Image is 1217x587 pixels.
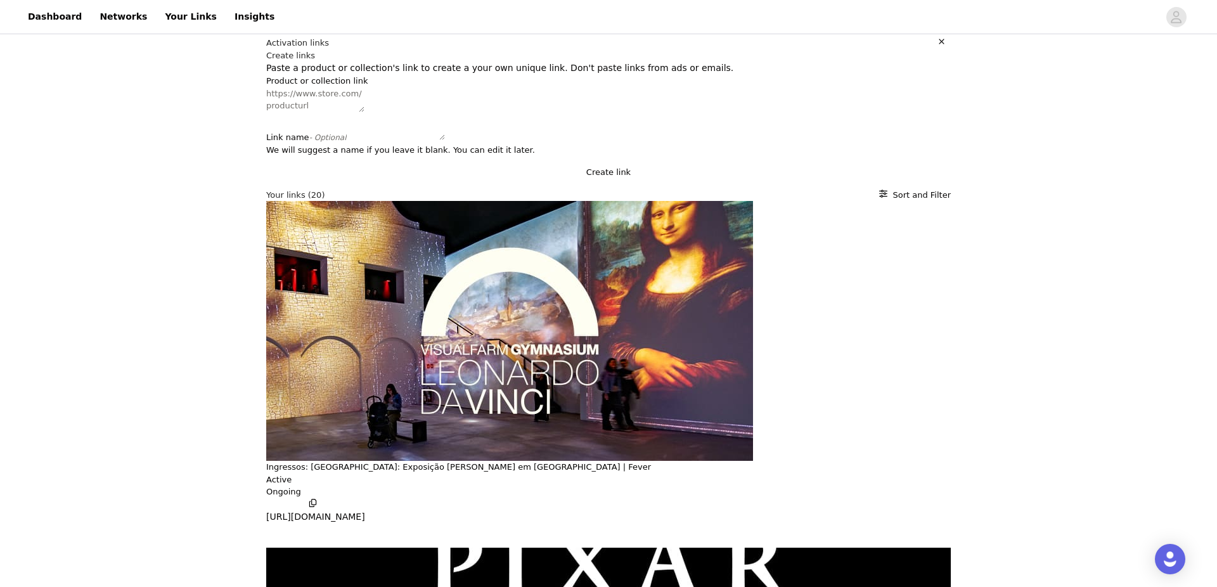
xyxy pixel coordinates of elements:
[266,132,347,142] label: Link name
[266,61,951,75] p: Paste a product or collection's link to create a your own unique link. Don't paste links from ads...
[1155,544,1185,574] div: Open Intercom Messenger
[266,201,753,461] img: Ingressos: Visualfarm Gymnasium: Exposição Leonardo da Vinci em São Paulo | Fever
[266,498,365,524] button: [URL][DOMAIN_NAME]
[266,144,951,157] div: We will suggest a name if you leave it blank. You can edit it later.
[266,486,951,498] p: Ongoing
[1170,7,1182,27] div: avatar
[309,133,347,142] span: - Optional
[266,189,325,202] h2: Your links (20)
[157,3,224,31] a: Your Links
[266,461,651,474] button: Ingressos: [GEOGRAPHIC_DATA]: Exposição [PERSON_NAME] em [GEOGRAPHIC_DATA] | Fever
[227,3,282,31] a: Insights
[266,166,951,179] button: Create link
[266,49,951,62] h2: Create links
[20,3,89,31] a: Dashboard
[879,189,951,202] button: Sort and Filter
[266,474,292,486] p: Active
[266,510,365,524] p: [URL][DOMAIN_NAME]
[266,37,329,49] h1: Activation links
[266,76,368,86] label: Product or collection link
[92,3,155,31] a: Networks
